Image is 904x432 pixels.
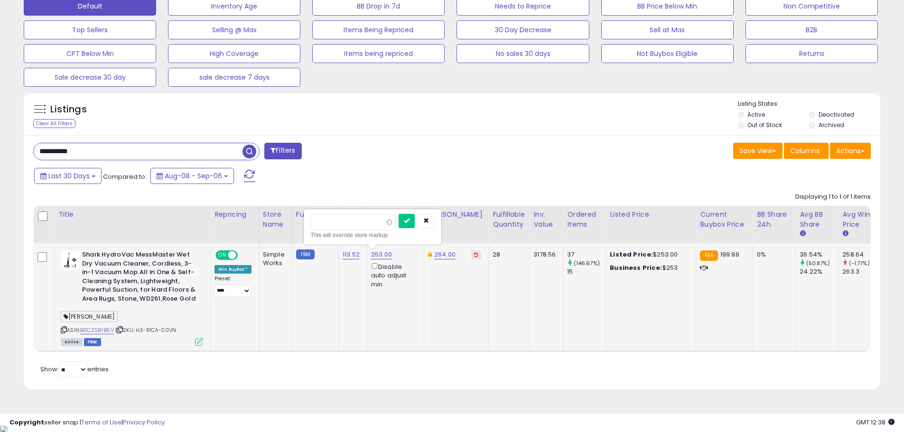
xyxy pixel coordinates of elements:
[601,44,734,63] button: Not Buybox Eligible
[746,20,878,39] button: B2B
[567,210,602,230] div: Ordered Items
[842,250,881,259] div: 258.64
[610,250,653,259] b: Listed Price:
[61,338,83,346] span: All listings currently available for purchase on Amazon
[61,250,80,269] img: 31IQCDCVfvL._SL40_.jpg
[533,210,559,230] div: Inv. value
[9,418,44,427] strong: Copyright
[610,250,689,259] div: $253.00
[746,44,878,63] button: Returns
[700,210,749,230] div: Current Buybox Price
[493,250,522,259] div: 28
[806,259,830,267] small: (50.87%)
[216,251,228,259] span: ON
[24,44,156,63] button: CPT Below Min
[493,210,525,230] div: Fulfillable Quantity
[428,210,485,220] div: [PERSON_NAME]
[61,311,118,322] span: [PERSON_NAME]
[784,143,829,159] button: Columns
[747,110,765,119] label: Active
[800,210,834,230] div: Avg BB Share
[33,119,75,128] div: Clear All Filters
[81,418,121,427] a: Terms of Use
[371,250,392,259] a: 253.00
[733,143,783,159] button: Save View
[757,250,788,259] div: 0%
[214,265,252,274] div: Win BuyBox *
[236,251,252,259] span: OFF
[610,263,662,272] b: Business Price:
[50,103,87,116] h5: Listings
[40,365,109,374] span: Show: entries
[700,250,718,261] small: FBA
[48,171,90,181] span: Last 30 Days
[264,143,301,159] button: Filters
[790,146,820,156] span: Columns
[34,168,102,184] button: Last 30 Days
[842,267,881,276] div: 263.3
[457,44,589,63] button: No sales 30 days
[849,259,870,267] small: (-1.77%)
[371,261,417,289] div: Disable auto adjust min
[214,210,255,220] div: Repricing
[819,110,854,119] label: Deactivated
[214,276,252,297] div: Preset:
[842,230,848,238] small: Avg Win Price.
[103,172,147,181] span: Compared to:
[312,44,445,63] button: Items being repriced
[82,250,197,305] b: Shark HydroVac MessMaster Wet Dry Vacuum Cleaner, Cordless, 3-in-1 Vacuum Mop All in One & Self-C...
[567,267,606,276] div: 15
[567,250,606,259] div: 37
[168,44,300,63] button: High Coverage
[720,250,739,259] span: 199.99
[263,210,288,230] div: Store Name
[757,210,792,230] div: BB Share 24h.
[747,121,782,129] label: Out of Stock
[61,250,203,345] div: ASIN:
[296,210,335,220] div: Fulfillment
[123,418,165,427] a: Privacy Policy
[457,20,589,39] button: 30 Day Decrease
[24,20,156,39] button: Top Sellers
[80,326,114,334] a: B0CZSBYB5V
[58,210,206,220] div: Title
[610,264,689,272] div: $253
[533,250,556,259] div: 3178.56
[574,259,600,267] small: (146.67%)
[263,250,285,267] div: Simple Works
[24,68,156,87] button: Sale decrease 30 day
[601,20,734,39] button: Sell at Max
[842,210,877,230] div: Avg Win Price
[311,230,434,240] div: This will override store markup
[150,168,234,184] button: Aug-08 - Sep-06
[312,20,445,39] button: Items Being Repriced
[819,121,844,129] label: Archived
[84,338,101,346] span: FBM
[9,418,165,427] div: seller snap | |
[168,20,300,39] button: Selling @ Max
[343,250,360,259] a: 113.52
[610,210,692,220] div: Listed Price
[434,250,456,259] a: 264.00
[800,250,838,259] div: 36.54%
[795,193,871,202] div: Displaying 1 to 1 of 1 items
[800,267,838,276] div: 24.22%
[738,100,880,109] p: Listing States:
[800,230,805,238] small: Avg BB Share.
[296,249,315,259] small: FBM
[168,68,300,87] button: sale decrease 7 days
[115,326,176,334] span: | SKU: H3-R1CA-00VN
[830,143,871,159] button: Actions
[165,171,222,181] span: Aug-08 - Sep-06
[856,418,895,427] span: 2025-10-7 12:38 GMT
